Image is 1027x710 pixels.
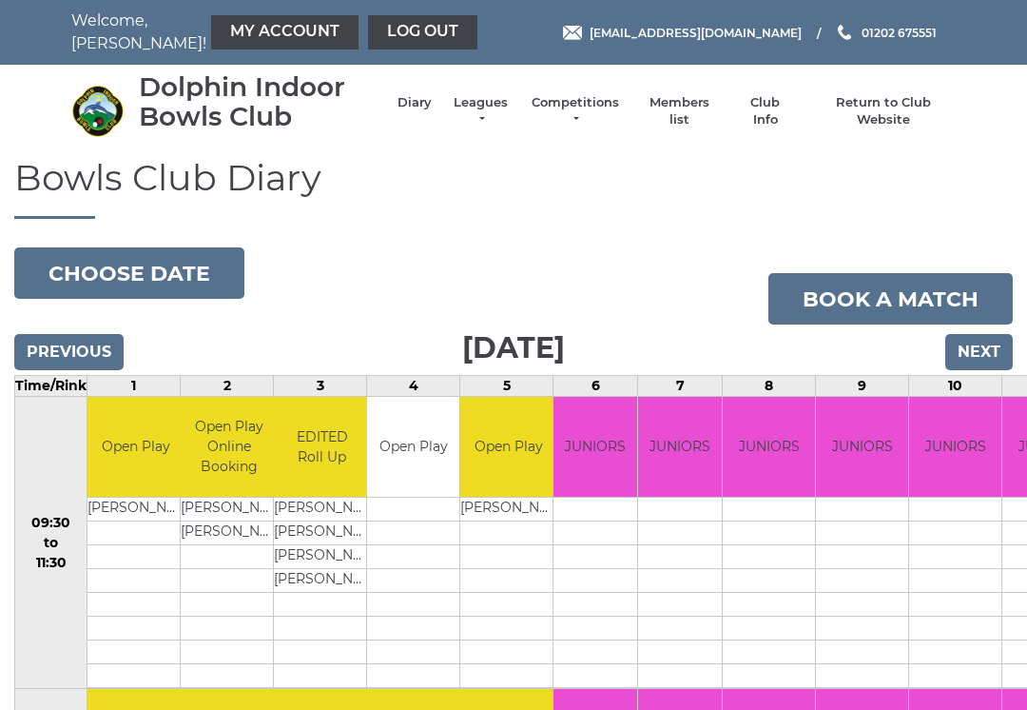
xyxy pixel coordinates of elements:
[639,94,718,128] a: Members list
[723,376,816,397] td: 8
[181,376,274,397] td: 2
[397,94,432,111] a: Diary
[14,334,124,370] input: Previous
[460,376,553,397] td: 5
[862,25,937,39] span: 01202 675551
[460,397,556,497] td: Open Play
[15,376,87,397] td: Time/Rink
[530,94,621,128] a: Competitions
[451,94,511,128] a: Leagues
[590,25,802,39] span: [EMAIL_ADDRESS][DOMAIN_NAME]
[87,397,184,497] td: Open Play
[274,376,367,397] td: 3
[838,25,851,40] img: Phone us
[723,397,815,497] td: JUNIORS
[816,376,909,397] td: 9
[367,397,459,497] td: Open Play
[87,497,184,521] td: [PERSON_NAME]
[553,376,638,397] td: 6
[816,397,908,497] td: JUNIORS
[274,544,370,568] td: [PERSON_NAME]
[368,15,477,49] a: Log out
[181,521,277,544] td: [PERSON_NAME]
[15,397,87,689] td: 09:30 to 11:30
[638,397,722,497] td: JUNIORS
[274,521,370,544] td: [PERSON_NAME]
[768,273,1013,325] a: Book a match
[274,568,370,592] td: [PERSON_NAME]
[71,85,124,137] img: Dolphin Indoor Bowls Club
[274,397,370,497] td: EDITED Roll Up
[909,376,1002,397] td: 10
[14,158,1013,220] h1: Bowls Club Diary
[211,15,358,49] a: My Account
[71,10,423,55] nav: Welcome, [PERSON_NAME]!
[274,497,370,521] td: [PERSON_NAME]
[139,72,378,131] div: Dolphin Indoor Bowls Club
[87,376,181,397] td: 1
[738,94,793,128] a: Club Info
[460,497,556,521] td: [PERSON_NAME]
[14,247,244,299] button: Choose date
[553,397,637,497] td: JUNIORS
[812,94,956,128] a: Return to Club Website
[181,397,277,497] td: Open Play Online Booking
[563,26,582,40] img: Email
[835,24,937,42] a: Phone us 01202 675551
[945,334,1013,370] input: Next
[367,376,460,397] td: 4
[909,397,1001,497] td: JUNIORS
[563,24,802,42] a: Email [EMAIL_ADDRESS][DOMAIN_NAME]
[638,376,723,397] td: 7
[181,497,277,521] td: [PERSON_NAME]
